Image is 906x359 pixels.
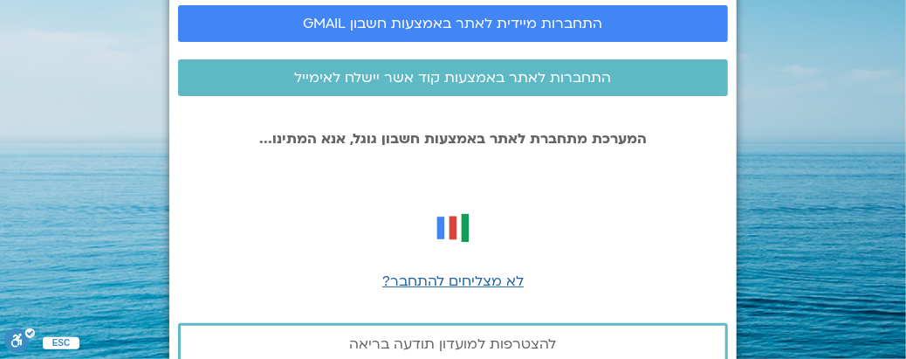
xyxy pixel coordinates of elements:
[178,59,728,96] a: התחברות לאתר באמצעות קוד אשר יישלח לאימייל
[350,336,557,352] span: להצטרפות למועדון תודעה בריאה
[304,16,603,31] span: התחברות מיידית לאתר באמצעות חשבון GMAIL
[178,131,728,147] p: המערכת מתחברת לאתר באמצעות חשבון גוגל, אנא המתינו...
[178,5,728,42] a: התחברות מיידית לאתר באמצעות חשבון GMAIL
[295,70,612,86] span: התחברות לאתר באמצעות קוד אשר יישלח לאימייל
[382,272,524,291] a: לא מצליחים להתחבר?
